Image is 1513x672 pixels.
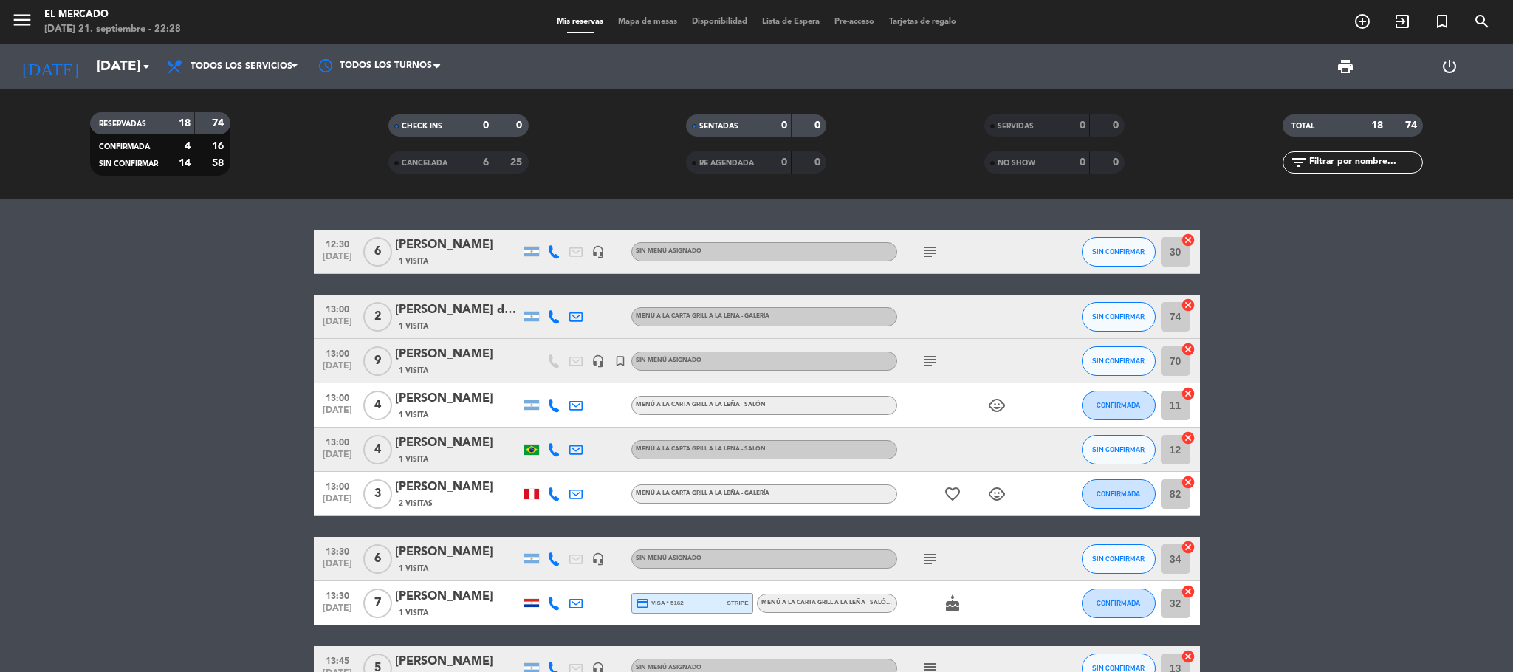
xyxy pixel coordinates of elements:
[922,243,939,261] i: subject
[1082,435,1156,464] button: SIN CONFIRMAR
[363,435,392,464] span: 4
[137,58,155,75] i: arrow_drop_down
[636,313,769,319] span: Menú a la carta grill a la leña - Galería
[781,120,787,131] strong: 0
[1181,649,1195,664] i: cancel
[99,120,146,128] span: RESERVADAS
[395,478,521,497] div: [PERSON_NAME]
[1097,401,1140,409] span: CONFIRMADA
[761,600,909,606] span: Menú a la carta grill a la leña - Salón
[395,301,521,320] div: [PERSON_NAME] de los [PERSON_NAME]
[636,555,701,561] span: Sin menú asignado
[922,550,939,568] i: subject
[395,652,521,671] div: [PERSON_NAME]
[395,543,521,562] div: [PERSON_NAME]
[636,357,701,363] span: Sin menú asignado
[212,158,227,168] strong: 58
[699,123,738,130] span: SENTADAS
[636,402,766,408] span: Menú a la carta grill a la leña - Salón
[1405,120,1420,131] strong: 74
[185,141,191,151] strong: 4
[1082,589,1156,618] button: CONFIRMADA
[516,120,525,131] strong: 0
[636,490,769,496] span: Menú a la carta grill a la leña - Galería
[319,559,356,576] span: [DATE]
[988,397,1006,414] i: child_care
[1181,475,1195,490] i: cancel
[636,597,684,610] span: visa * 5162
[1181,342,1195,357] i: cancel
[1441,58,1458,75] i: power_settings_new
[1092,555,1145,563] span: SIN CONFIRMAR
[363,302,392,332] span: 2
[319,433,356,450] span: 13:00
[319,252,356,269] span: [DATE]
[1181,386,1195,401] i: cancel
[363,237,392,267] span: 6
[882,18,964,26] span: Tarjetas de regalo
[319,542,356,559] span: 13:30
[399,256,428,267] span: 1 Visita
[1291,123,1314,130] span: TOTAL
[319,494,356,511] span: [DATE]
[636,248,701,254] span: Sin menú asignado
[1082,237,1156,267] button: SIN CONFIRMAR
[319,300,356,317] span: 13:00
[1181,584,1195,599] i: cancel
[363,479,392,509] span: 3
[1092,312,1145,320] span: SIN CONFIRMAR
[1082,391,1156,420] button: CONFIRMADA
[399,320,428,332] span: 1 Visita
[1371,120,1383,131] strong: 18
[319,651,356,668] span: 13:45
[781,157,787,168] strong: 0
[591,354,605,368] i: headset_mic
[395,236,521,255] div: [PERSON_NAME]
[319,317,356,334] span: [DATE]
[611,18,685,26] span: Mapa de mesas
[319,361,356,378] span: [DATE]
[988,485,1006,503] i: child_care
[727,598,749,608] span: stripe
[944,485,961,503] i: favorite_border
[363,544,392,574] span: 6
[1433,13,1451,30] i: turned_in_not
[319,235,356,252] span: 12:30
[1092,664,1145,672] span: SIN CONFIRMAR
[212,118,227,128] strong: 74
[1181,298,1195,312] i: cancel
[510,157,525,168] strong: 25
[1092,357,1145,365] span: SIN CONFIRMAR
[11,9,33,36] button: menu
[402,123,442,130] span: CHECK INS
[636,597,649,610] i: credit_card
[395,587,521,606] div: [PERSON_NAME]
[1080,120,1085,131] strong: 0
[1181,233,1195,247] i: cancel
[399,409,428,421] span: 1 Visita
[944,594,961,612] i: cake
[755,18,827,26] span: Lista de Espera
[399,498,433,510] span: 2 Visitas
[1398,44,1502,89] div: LOG OUT
[1113,157,1122,168] strong: 0
[179,158,191,168] strong: 14
[363,346,392,376] span: 9
[44,7,181,22] div: El Mercado
[99,143,150,151] span: CONFIRMADA
[814,157,823,168] strong: 0
[179,118,191,128] strong: 18
[1082,302,1156,332] button: SIN CONFIRMAR
[11,50,89,83] i: [DATE]
[191,61,292,72] span: Todos los servicios
[922,352,939,370] i: subject
[1113,120,1122,131] strong: 0
[483,120,489,131] strong: 0
[319,450,356,467] span: [DATE]
[614,354,627,368] i: turned_in_not
[1393,13,1411,30] i: exit_to_app
[395,433,521,453] div: [PERSON_NAME]
[1181,431,1195,445] i: cancel
[1080,157,1085,168] strong: 0
[1473,13,1491,30] i: search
